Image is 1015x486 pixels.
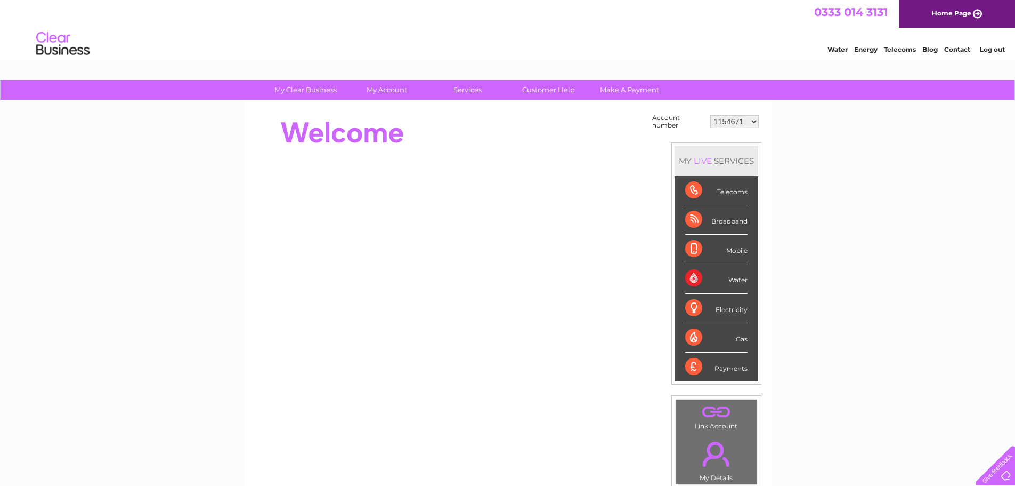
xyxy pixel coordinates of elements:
div: Broadband [685,205,748,235]
a: Water [827,45,848,53]
a: . [678,402,754,421]
td: My Details [675,433,758,485]
div: Clear Business is a trading name of Verastar Limited (registered in [GEOGRAPHIC_DATA] No. 3667643... [256,6,760,52]
a: My Account [343,80,431,100]
a: Customer Help [505,80,592,100]
div: Payments [685,353,748,381]
td: Account number [649,111,708,132]
a: . [678,435,754,473]
td: Link Account [675,399,758,433]
a: Make A Payment [586,80,673,100]
a: Energy [854,45,878,53]
img: logo.png [36,28,90,60]
a: Blog [922,45,938,53]
div: MY SERVICES [675,146,758,176]
a: Telecoms [884,45,916,53]
a: My Clear Business [262,80,350,100]
div: Electricity [685,294,748,323]
div: Telecoms [685,176,748,205]
a: Services [424,80,511,100]
div: Gas [685,323,748,353]
div: Mobile [685,235,748,264]
a: Contact [944,45,970,53]
div: Water [685,264,748,293]
a: 0333 014 3131 [814,5,888,19]
a: Log out [980,45,1005,53]
div: LIVE [692,156,714,166]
